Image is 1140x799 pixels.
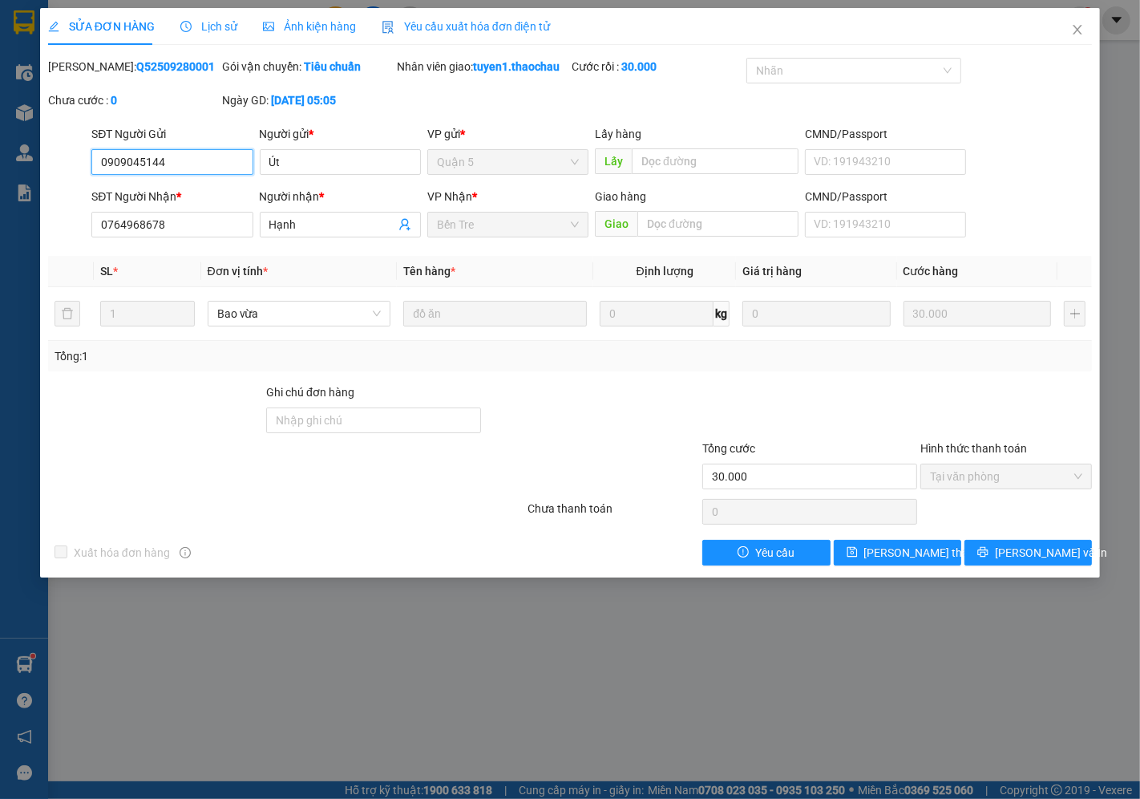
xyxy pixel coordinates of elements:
span: Yêu cầu [755,544,794,562]
b: 0 [111,94,117,107]
div: Người gửi [260,125,421,143]
span: Lấy hàng [595,128,641,140]
span: Tên hàng [403,265,455,278]
span: [PERSON_NAME] thay đổi [864,544,992,562]
span: user-add [398,218,411,231]
span: Cước hàng [904,265,959,278]
span: printer [977,546,988,559]
span: Tại văn phòng [930,464,1082,489]
button: printer[PERSON_NAME] và In [964,540,1092,566]
input: 0 [742,301,890,326]
input: 0 [904,301,1051,326]
input: VD: Bàn, Ghế [403,301,587,326]
div: [PERSON_NAME]: [48,58,220,75]
input: Dọc đường [632,148,798,174]
div: Người nhận [260,188,421,205]
span: Giao [595,211,637,237]
span: Tổng cước [702,442,755,455]
input: Ghi chú đơn hàng [266,408,481,433]
span: Giao hàng [595,190,646,203]
div: VP gửi [427,125,588,143]
span: Định lượng [637,265,693,278]
b: [DATE] 05:05 [272,94,337,107]
b: Tiêu chuẩn [305,60,362,73]
button: Close [1055,8,1100,53]
label: Ghi chú đơn hàng [266,386,354,399]
b: tuyen1.thaochau [473,60,560,73]
img: icon [382,21,394,34]
span: clock-circle [180,21,192,32]
span: VP Nhận [427,190,472,203]
label: Hình thức thanh toán [920,442,1027,455]
span: SỬA ĐƠN HÀNG [48,20,155,33]
div: Ngày GD: [223,91,394,109]
button: save[PERSON_NAME] thay đổi [834,540,961,566]
div: CMND/Passport [805,188,966,205]
span: Bến Tre [437,213,579,237]
span: Lấy [595,148,632,174]
span: info-circle [180,547,191,558]
div: Cước rồi : [572,58,743,75]
span: close [1071,23,1084,36]
span: SL [100,265,113,278]
span: [PERSON_NAME] và In [995,544,1107,562]
div: Nhân viên giao: [397,58,568,75]
span: Đơn vị tính [208,265,268,278]
span: Bao vừa [217,302,382,326]
span: Giá trị hàng [742,265,802,278]
span: save [847,546,858,559]
span: Ảnh kiện hàng [263,20,356,33]
div: Tổng: 1 [55,347,441,365]
input: Dọc đường [637,211,798,237]
button: delete [55,301,80,326]
div: Chưa thanh toán [527,500,701,528]
div: SĐT Người Gửi [91,125,253,143]
button: plus [1064,301,1085,326]
div: Chưa cước : [48,91,220,109]
b: Q52509280001 [136,60,215,73]
span: Lịch sử [180,20,237,33]
span: kg [714,301,730,326]
div: SĐT Người Nhận [91,188,253,205]
span: Xuất hóa đơn hàng [67,544,176,562]
div: CMND/Passport [805,125,966,143]
span: picture [263,21,274,32]
span: exclamation-circle [738,546,749,559]
div: Gói vận chuyển: [223,58,394,75]
b: 30.000 [621,60,657,73]
button: exclamation-circleYêu cầu [702,540,830,566]
span: edit [48,21,59,32]
span: Quận 5 [437,150,579,174]
span: Yêu cầu xuất hóa đơn điện tử [382,20,551,33]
